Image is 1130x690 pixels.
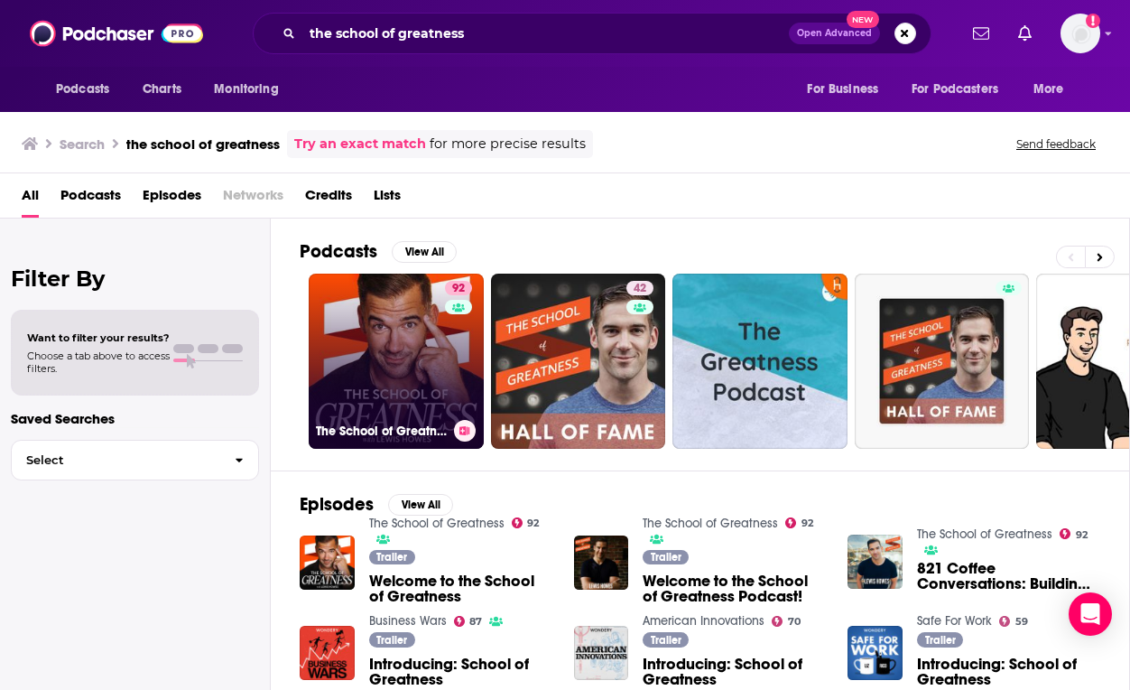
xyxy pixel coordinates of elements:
button: open menu [900,72,1024,107]
a: 70 [772,616,801,627]
span: New [847,11,879,28]
img: User Profile [1061,14,1100,53]
a: Show notifications dropdown [966,18,996,49]
a: Credits [305,181,352,218]
a: Lists [374,181,401,218]
img: Introducing: School of Greatness [574,626,629,681]
p: Saved Searches [11,410,259,427]
span: 87 [469,618,482,626]
a: Podchaser - Follow, Share and Rate Podcasts [30,16,203,51]
span: Trailer [376,552,407,563]
a: Podcasts [60,181,121,218]
a: Episodes [143,181,201,218]
a: Introducing: School of Greatness [643,657,826,687]
span: For Podcasters [912,77,998,102]
span: Charts [143,77,181,102]
a: 92 [1060,528,1088,539]
span: 92 [801,519,813,527]
a: The School of Greatness [643,516,778,531]
a: 42 [491,274,666,449]
button: open menu [794,72,901,107]
span: Select [12,454,220,466]
button: open menu [201,72,301,107]
span: 92 [452,280,465,298]
a: Introducing: School of Greatness [847,626,903,681]
a: 92 [445,281,472,295]
button: Select [11,440,259,480]
span: 70 [788,618,801,626]
a: 821 Coffee Conversations: Building The School of Greatness Empire [917,561,1100,592]
a: All [22,181,39,218]
a: Welcome to the School of Greatness Podcast! [574,536,629,591]
a: Introducing: School of Greatness [917,657,1100,687]
a: 92The School of Greatness [309,274,484,449]
input: Search podcasts, credits, & more... [302,19,789,48]
div: Search podcasts, credits, & more... [253,13,931,54]
a: 59 [999,616,1028,627]
span: More [1033,77,1064,102]
a: Welcome to the School of Greatness [369,573,552,604]
span: Open Advanced [797,29,872,38]
a: Show notifications dropdown [1011,18,1039,49]
h3: Search [60,135,105,153]
button: open menu [1021,72,1087,107]
button: open menu [43,72,133,107]
span: 92 [527,519,539,527]
a: EpisodesView All [300,493,453,516]
button: Send feedback [1011,136,1101,152]
span: Trailer [925,635,956,646]
span: Monitoring [214,77,278,102]
span: Want to filter your results? [27,331,170,344]
a: Safe For Work [917,613,992,629]
span: Trailer [376,635,407,646]
a: Introducing: School of Greatness [369,657,552,687]
button: Show profile menu [1061,14,1100,53]
a: 42 [626,281,653,295]
a: 92 [512,517,540,528]
a: Business Wars [369,613,447,629]
span: Logged in as KTMSseat4 [1061,14,1100,53]
span: Trailer [651,635,681,646]
a: Charts [131,72,192,107]
button: View All [392,241,457,263]
span: For Business [807,77,878,102]
img: Introducing: School of Greatness [300,626,355,681]
span: Choose a tab above to access filters. [27,350,170,375]
a: Try an exact match [294,134,426,154]
img: 821 Coffee Conversations: Building The School of Greatness Empire [847,535,903,590]
h2: Podcasts [300,240,377,263]
div: Open Intercom Messenger [1069,592,1112,636]
a: Welcome to the School of Greatness Podcast! [643,573,826,604]
a: American Innovations [643,613,764,629]
a: The School of Greatness [917,527,1052,542]
h3: The School of Greatness [316,424,447,439]
span: Trailer [651,552,681,563]
span: 92 [1076,531,1088,539]
span: 42 [634,280,646,298]
span: Networks [223,181,283,218]
span: for more precise results [430,134,586,154]
button: View All [388,494,453,516]
a: 92 [785,517,813,528]
a: 87 [454,616,483,627]
a: The School of Greatness [369,516,505,531]
img: Welcome to the School of Greatness [300,536,355,591]
svg: Add a profile image [1086,14,1100,28]
h2: Filter By [11,266,259,292]
span: 59 [1015,618,1028,626]
span: Podcasts [56,77,109,102]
